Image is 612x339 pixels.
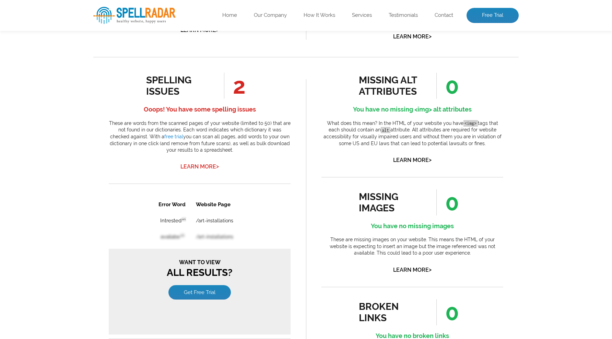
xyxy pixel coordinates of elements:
[436,299,459,325] span: 0
[429,155,432,165] span: >
[359,301,421,324] div: broken links
[109,120,291,154] p: These are words from the scanned pages of your website (limited to 50) that are not found in our ...
[146,74,208,97] div: spelling issues
[3,63,178,82] h3: All Results?
[180,163,219,170] a: Learn More>
[393,267,432,273] a: Learn More>
[381,127,390,133] code: alt
[436,189,459,215] span: 0
[429,265,432,274] span: >
[321,104,503,115] h4: You have no missing <img> alt attributes
[87,22,125,27] a: /art-installations
[429,32,432,41] span: >
[164,134,183,139] a: free trial
[180,27,219,33] a: Learn More>
[467,8,519,23] a: Free Trial
[321,221,503,232] h4: You have no missing images
[359,191,421,214] div: missing images
[389,12,418,19] a: Testimonials
[109,104,291,115] h4: Ooops! You have some spelling issues
[73,21,78,26] span: en
[304,12,335,19] a: How It Works
[359,74,421,97] div: missing alt attributes
[321,236,503,257] p: These are missing images on your website. This means the HTML of your website is expecting to ins...
[216,162,219,171] span: >
[435,12,453,19] a: Contact
[224,73,246,99] span: 2
[393,33,432,40] a: Learn More>
[93,7,176,24] img: SpellRadar
[87,148,94,155] a: 1
[463,120,478,127] code: <img>
[352,12,372,19] a: Services
[60,89,122,104] a: Get Free Trial
[436,73,459,99] span: 0
[18,17,82,32] td: Intrested
[321,120,503,147] p: What does this mean? In the HTML of your website you have tags that each should contain an attrib...
[3,63,178,70] span: Want to view
[222,12,237,19] a: Home
[254,12,287,19] a: Our Company
[82,1,164,16] th: Website Page
[18,1,82,16] th: Error Word
[393,157,432,163] a: Learn More>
